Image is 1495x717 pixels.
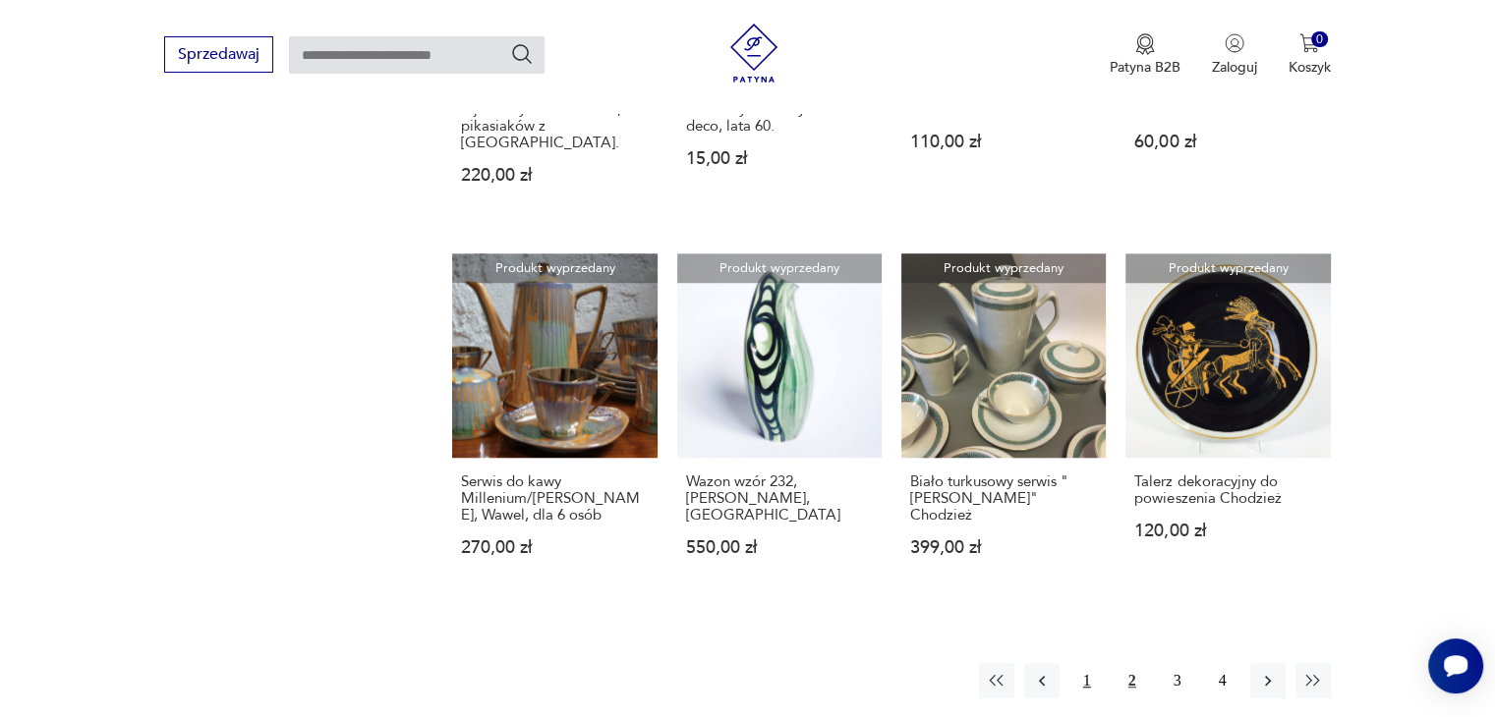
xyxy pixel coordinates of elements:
button: Zaloguj [1212,33,1257,77]
a: Ikona medaluPatyna B2B [1110,33,1180,77]
h3: Talerz dekoracyjny do powieszenia Chodzież [1134,473,1321,507]
button: 0Koszyk [1289,33,1331,77]
p: 550,00 zł [686,539,873,556]
a: Produkt wyprzedanyBiało turkusowy serwis "Elżbieta" ChodzieżBiało turkusowy serwis "[PERSON_NAME]... [901,253,1106,594]
h3: DARMOWA DOSTAWA 5 fajansowych kubeczków, pikasiaków z [GEOGRAPHIC_DATA]. [461,84,648,151]
button: Sprzedawaj [164,36,273,73]
h3: Biało turkusowy serwis "[PERSON_NAME]" Chodzież [910,473,1097,524]
button: 3 [1160,663,1195,698]
p: Koszyk [1289,58,1331,77]
a: Produkt wyprzedanySerwis do kawy Millenium/Helena, Wawel, dla 6 osóbSerwis do kawy Millenium/[PER... [452,253,657,594]
a: Sprzedawaj [164,49,273,63]
h3: Serwis do kawy Millenium/[PERSON_NAME], Wawel, dla 6 osób [461,473,648,524]
a: Produkt wyprzedanyWazon wzór 232, Jan Sowiński, WłocławekWazon wzór 232, [PERSON_NAME], [GEOGRAPH... [677,253,882,594]
p: 220,00 zł [461,167,648,184]
h3: Miseczka Polish Airlines LOT [910,84,1097,118]
div: 0 [1311,31,1328,48]
p: 270,00 zł [461,539,648,556]
h3: Wazon wzór 232, [PERSON_NAME], [GEOGRAPHIC_DATA] [686,473,873,524]
button: Patyna B2B [1110,33,1180,77]
p: 110,00 zł [910,134,1097,150]
img: Patyna - sklep z meblami i dekoracjami vintage [724,24,783,83]
img: Ikona koszyka [1299,33,1319,53]
h3: Paterka ceramiczna "Bucik", "new look" [1134,84,1321,118]
p: Patyna B2B [1110,58,1180,77]
p: Zaloguj [1212,58,1257,77]
p: 399,00 zł [910,539,1097,556]
p: 15,00 zł [686,150,873,167]
p: 120,00 zł [1134,523,1321,539]
a: Produkt wyprzedanyTalerz dekoracyjny do powieszenia ChodzieżTalerz dekoracyjny do powieszenia Cho... [1125,253,1330,594]
button: 4 [1205,663,1240,698]
img: Ikonka użytkownika [1225,33,1244,53]
h3: Czekoladowa filiżanka "Walbrzych" w stylu art deco, lata 60. [686,84,873,135]
img: Ikona medalu [1135,33,1155,55]
button: 2 [1115,663,1150,698]
iframe: Smartsupp widget button [1428,638,1483,693]
button: 1 [1069,663,1105,698]
button: Szukaj [510,42,534,66]
p: 60,00 zł [1134,134,1321,150]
